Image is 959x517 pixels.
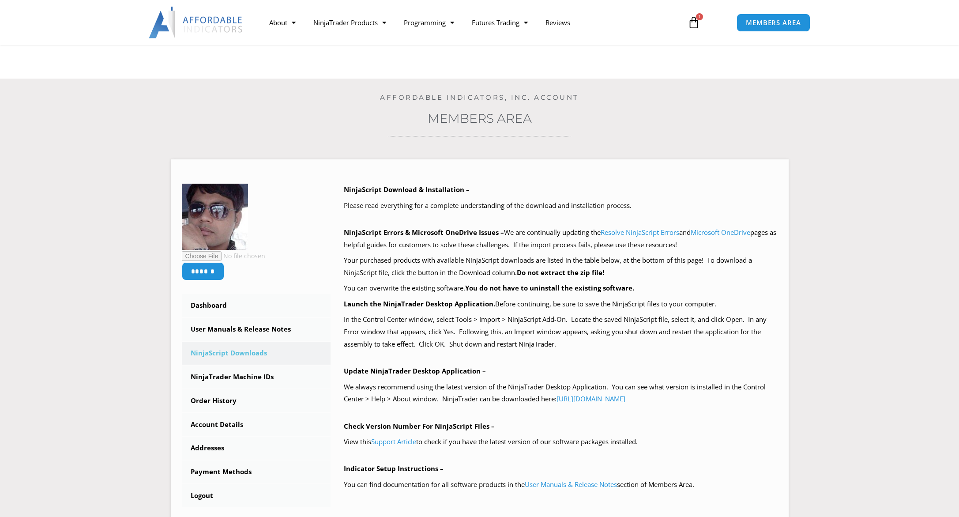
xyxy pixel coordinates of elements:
[149,7,244,38] img: LogoAI | Affordable Indicators – NinjaTrader
[344,185,470,194] b: NinjaScript Download & Installation –
[344,436,778,448] p: View this to check if you have the latest version of our software packages installed.
[525,480,617,489] a: User Manuals & Release Notes
[371,437,416,446] a: Support Article
[260,12,677,33] nav: Menu
[601,228,679,237] a: Resolve NinjaScript Errors
[344,282,778,294] p: You can overwrite the existing software.
[182,413,331,436] a: Account Details
[746,19,801,26] span: MEMBERS AREA
[691,228,750,237] a: Microsoft OneDrive
[182,366,331,389] a: NinjaTrader Machine IDs
[344,228,504,237] b: NinjaScript Errors & Microsoft OneDrive Issues –
[182,484,331,507] a: Logout
[305,12,395,33] a: NinjaTrader Products
[380,93,579,102] a: Affordable Indicators, Inc. Account
[537,12,579,33] a: Reviews
[344,299,495,308] b: Launch the NinjaTrader Desktop Application.
[344,381,778,406] p: We always recommend using the latest version of the NinjaTrader Desktop Application. You can see ...
[428,111,532,126] a: Members Area
[260,12,305,33] a: About
[344,313,778,351] p: In the Control Center window, select Tools > Import > NinjaScript Add-On. Locate the saved NinjaS...
[344,366,486,375] b: Update NinjaTrader Desktop Application –
[344,479,778,491] p: You can find documentation for all software products in the section of Members Area.
[674,10,713,35] a: 1
[557,394,625,403] a: [URL][DOMAIN_NAME]
[696,13,703,20] span: 1
[182,184,248,250] img: 06f45052ef44a4f6cfbf700c5e9ab60df7c7c9ffcab772790534b7a6fe138a01
[344,298,778,310] p: Before continuing, be sure to save the NinjaScript files to your computer.
[182,342,331,365] a: NinjaScript Downloads
[344,254,778,279] p: Your purchased products with available NinjaScript downloads are listed in the table below, at th...
[182,437,331,460] a: Addresses
[182,294,331,507] nav: Account pages
[395,12,463,33] a: Programming
[182,389,331,412] a: Order History
[737,14,810,32] a: MEMBERS AREA
[344,200,778,212] p: Please read everything for a complete understanding of the download and installation process.
[182,318,331,341] a: User Manuals & Release Notes
[517,268,604,277] b: Do not extract the zip file!
[182,294,331,317] a: Dashboard
[344,226,778,251] p: We are continually updating the and pages as helpful guides for customers to solve these challeng...
[463,12,537,33] a: Futures Trading
[344,464,444,473] b: Indicator Setup Instructions –
[344,422,495,430] b: Check Version Number For NinjaScript Files –
[465,283,634,292] b: You do not have to uninstall the existing software.
[182,460,331,483] a: Payment Methods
